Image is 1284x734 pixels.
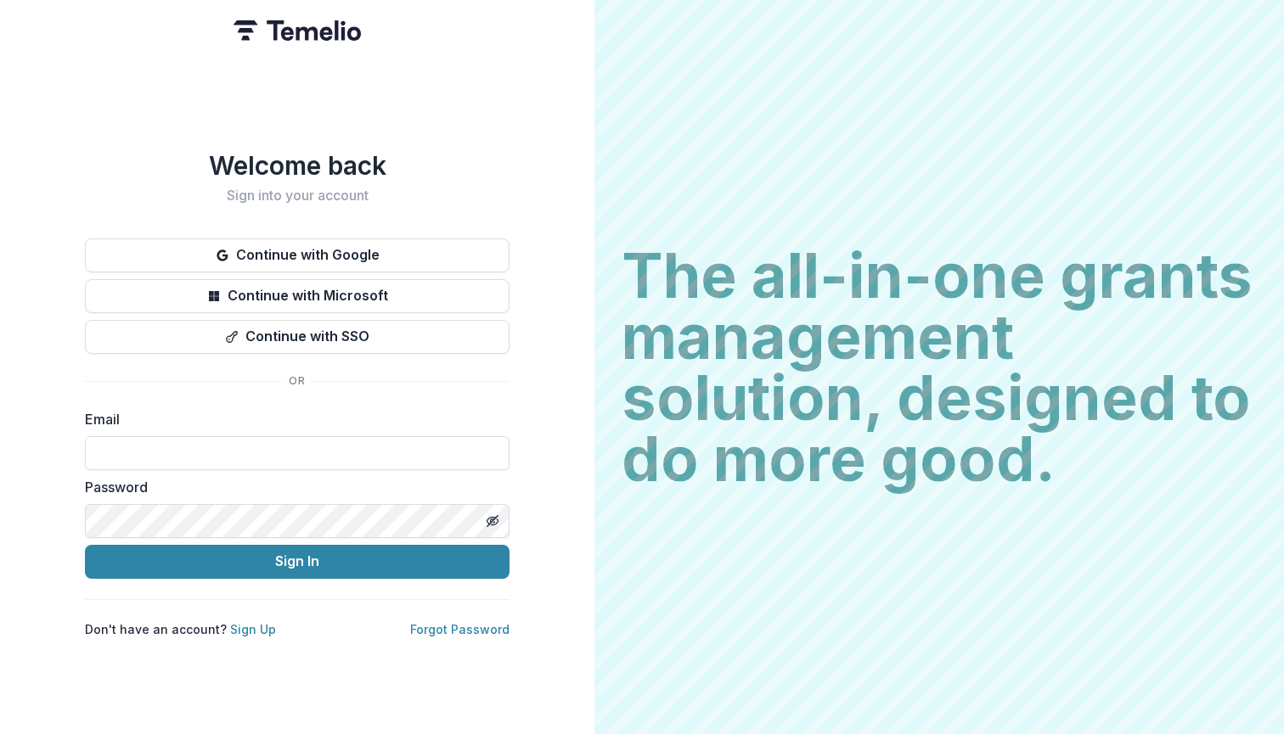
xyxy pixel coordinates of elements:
button: Continue with Google [85,238,510,272]
label: Email [85,409,499,429]
a: Forgot Password [410,622,510,636]
img: Temelio [234,20,361,41]
label: Password [85,477,499,497]
button: Continue with Microsoft [85,279,510,313]
h1: Welcome back [85,150,510,181]
a: Sign Up [230,622,276,636]
h2: Sign into your account [85,188,510,204]
button: Toggle password visibility [479,507,506,535]
button: Sign In [85,545,510,579]
p: Don't have an account? [85,620,276,638]
button: Continue with SSO [85,320,510,354]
